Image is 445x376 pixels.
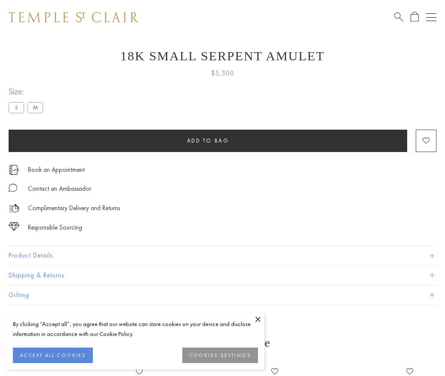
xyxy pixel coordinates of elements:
[28,165,85,174] a: Book an Appointment
[9,130,407,152] button: Add to bag
[9,49,436,63] h1: 18K Small Serpent Amulet
[28,203,120,214] p: Complimentary Delivery and Returns
[426,12,436,22] button: Open navigation
[28,183,91,194] div: Contact an Ambassador
[28,102,43,113] label: M
[211,68,234,79] span: $5,500
[9,246,436,265] button: Product Details
[13,319,258,339] div: By clicking “Accept all”, you agree that our website can store cookies on your device and disclos...
[9,12,138,22] img: Temple St. Clair
[9,266,436,285] button: Shipping & Returns
[9,222,19,231] img: icon_sourcing.svg
[28,222,82,233] div: Responsible Sourcing
[13,348,93,363] button: ACCEPT ALL COOKIES
[9,165,19,175] img: icon_appointment.svg
[9,183,17,192] img: MessageIcon-01_2.svg
[182,348,258,363] button: COOKIES SETTINGS
[9,203,19,214] img: icon_delivery.svg
[411,12,419,22] a: Open Shopping Bag
[9,286,436,305] button: Gifting
[394,12,403,22] a: Search
[9,84,46,99] span: Size:
[187,137,229,144] span: Add to bag
[9,102,24,113] label: S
